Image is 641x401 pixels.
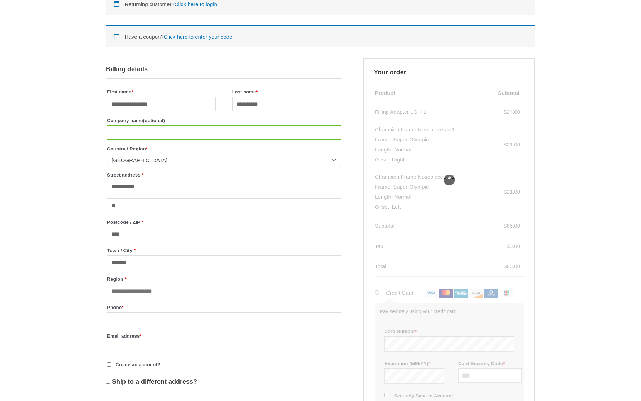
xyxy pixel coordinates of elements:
input: Create an account? [107,362,111,367]
label: Company name [107,116,341,125]
label: Phone [107,303,341,312]
span: Create an account? [116,362,160,367]
span: Ship to a different address? [112,378,197,385]
label: Street address [107,170,341,180]
label: Town / City [107,246,341,255]
label: Postcode / ZIP [107,217,341,227]
label: Country / Region [107,144,341,154]
input: Ship to a different address? [106,380,110,384]
label: Region [107,274,341,284]
h3: Billing details [106,58,342,79]
span: Country / Region [107,154,341,167]
a: Enter your coupon code [164,34,233,40]
label: Last name [232,87,341,97]
h3: Your order [363,58,535,83]
span: (optional) [143,118,165,123]
div: Have a coupon? [106,25,535,47]
label: First name [107,87,216,97]
span: Denmark [112,157,330,164]
a: Click here to login [175,1,217,7]
label: Email address [107,331,341,341]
